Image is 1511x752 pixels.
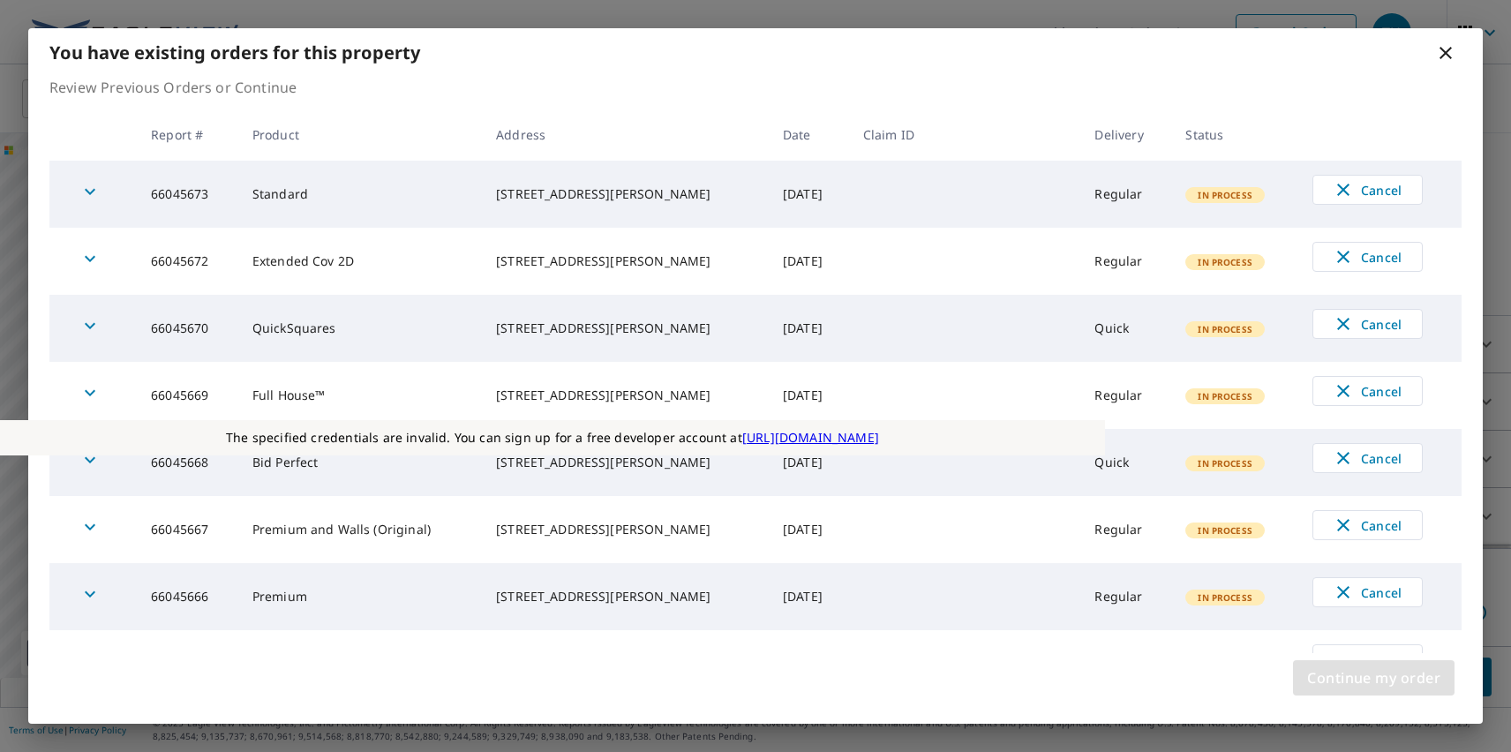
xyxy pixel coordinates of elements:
[482,109,769,161] th: Address
[1187,457,1263,470] span: In Process
[769,496,849,563] td: [DATE]
[496,521,755,538] div: [STREET_ADDRESS][PERSON_NAME]
[49,77,1462,98] p: Review Previous Orders or Continue
[496,320,755,337] div: [STREET_ADDRESS][PERSON_NAME]
[238,429,482,496] td: Bid Perfect
[1307,666,1440,690] span: Continue my order
[1171,109,1297,161] th: Status
[1312,376,1423,406] button: Cancel
[137,228,238,295] td: 66045672
[1080,496,1171,563] td: Regular
[496,588,755,605] div: [STREET_ADDRESS][PERSON_NAME]
[769,295,849,362] td: [DATE]
[137,563,238,630] td: 66045666
[1187,390,1263,402] span: In Process
[769,109,849,161] th: Date
[1331,515,1404,536] span: Cancel
[1331,582,1404,603] span: Cancel
[1312,242,1423,272] button: Cancel
[137,295,238,362] td: 66045670
[496,252,755,270] div: [STREET_ADDRESS][PERSON_NAME]
[1331,179,1404,200] span: Cancel
[1312,644,1423,674] button: Cancel
[1331,246,1404,267] span: Cancel
[1187,591,1263,604] span: In Process
[238,161,482,228] td: Standard
[742,429,879,446] a: [URL][DOMAIN_NAME]
[238,563,482,630] td: Premium
[496,185,755,203] div: [STREET_ADDRESS][PERSON_NAME]
[137,496,238,563] td: 66045667
[1080,563,1171,630] td: Regular
[1080,161,1171,228] td: Regular
[769,630,849,697] td: [DATE]
[1331,649,1404,670] span: Cancel
[137,630,238,697] td: 66045656
[769,429,849,496] td: [DATE]
[137,109,238,161] th: Report #
[1080,362,1171,429] td: Regular
[1187,524,1263,537] span: In Process
[1080,630,1171,697] td: Regular
[1187,256,1263,268] span: In Process
[1312,175,1423,205] button: Cancel
[238,362,482,429] td: Full House™
[769,161,849,228] td: [DATE]
[137,362,238,429] td: 66045669
[1080,295,1171,362] td: Quick
[1080,109,1171,161] th: Delivery
[238,295,482,362] td: QuickSquares
[137,161,238,228] td: 66045673
[1187,189,1263,201] span: In Process
[496,387,755,404] div: [STREET_ADDRESS][PERSON_NAME]
[238,496,482,563] td: Premium and Walls (Original)
[1080,228,1171,295] td: Regular
[1312,510,1423,540] button: Cancel
[137,429,238,496] td: 66045668
[1331,380,1404,402] span: Cancel
[769,228,849,295] td: [DATE]
[1331,313,1404,335] span: Cancel
[238,630,482,697] td: Premium
[1293,660,1455,696] button: Continue my order
[1312,577,1423,607] button: Cancel
[496,454,755,471] div: [STREET_ADDRESS][PERSON_NAME]
[1312,309,1423,339] button: Cancel
[1312,443,1423,473] button: Cancel
[1187,323,1263,335] span: In Process
[769,563,849,630] td: [DATE]
[1331,447,1404,469] span: Cancel
[849,109,1081,161] th: Claim ID
[238,228,482,295] td: Extended Cov 2D
[238,109,482,161] th: Product
[1080,429,1171,496] td: Quick
[49,41,420,64] b: You have existing orders for this property
[769,362,849,429] td: [DATE]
